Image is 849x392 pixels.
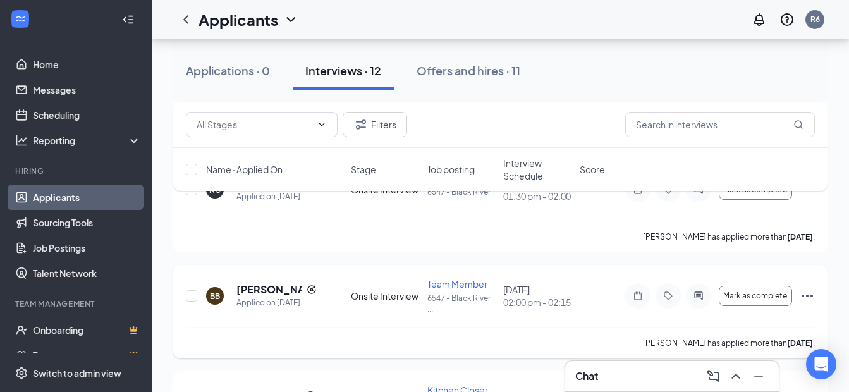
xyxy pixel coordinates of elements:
svg: Analysis [15,134,28,147]
a: Applicants [33,185,141,210]
svg: Tag [661,291,676,301]
p: 6547 - Black River ... [427,293,496,314]
button: Minimize [748,366,769,386]
span: Stage [351,163,376,176]
a: Job Postings [33,235,141,260]
div: BB [210,291,220,302]
a: Scheduling [33,102,141,128]
span: Name · Applied On [206,163,283,176]
div: Offers and hires · 11 [417,63,520,78]
button: ComposeMessage [703,366,723,386]
input: All Stages [197,118,312,132]
svg: ChevronUp [728,369,743,384]
p: [PERSON_NAME] has applied more than . [643,231,815,242]
a: Home [33,52,141,77]
div: Applications · 0 [186,63,270,78]
a: Messages [33,77,141,102]
h3: Chat [575,369,598,383]
svg: QuestionInfo [779,12,795,27]
a: Talent Network [33,260,141,286]
svg: Note [630,291,645,301]
svg: ChevronLeft [178,12,193,27]
svg: ChevronDown [317,119,327,130]
span: Job posting [427,163,475,176]
svg: MagnifyingGlass [793,119,803,130]
span: Team Member [427,278,487,290]
h1: Applicants [199,9,278,30]
a: Sourcing Tools [33,210,141,235]
svg: Filter [353,117,369,132]
div: [DATE] [503,283,572,309]
svg: Settings [15,367,28,379]
svg: ChevronDown [283,12,298,27]
span: Mark as complete [723,291,787,300]
button: Mark as complete [719,286,792,306]
div: Interviews · 12 [305,63,381,78]
div: Applied on [DATE] [236,297,317,309]
div: Open Intercom Messenger [806,349,836,379]
a: OnboardingCrown [33,317,141,343]
svg: Reapply [307,285,317,295]
svg: Ellipses [800,288,815,303]
svg: Notifications [752,12,767,27]
div: Hiring [15,166,138,176]
button: Filter Filters [343,112,407,137]
div: Reporting [33,134,142,147]
span: Interview Schedule [503,157,572,182]
span: 02:00 pm - 02:15 pm [503,296,572,309]
svg: Minimize [751,369,766,384]
div: Team Management [15,298,138,309]
h5: [PERSON_NAME] [236,283,302,297]
svg: ActiveChat [691,291,706,301]
b: [DATE] [787,232,813,242]
a: TeamCrown [33,343,141,368]
div: R6 [810,14,820,25]
p: [PERSON_NAME] has applied more than . [643,338,815,348]
svg: Collapse [122,13,135,26]
span: Score [580,163,605,176]
input: Search in interviews [625,112,815,137]
svg: WorkstreamLogo [14,13,27,25]
svg: ComposeMessage [705,369,721,384]
div: Switch to admin view [33,367,121,379]
div: Onsite Interview [351,290,420,302]
b: [DATE] [787,338,813,348]
button: ChevronUp [726,366,746,386]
